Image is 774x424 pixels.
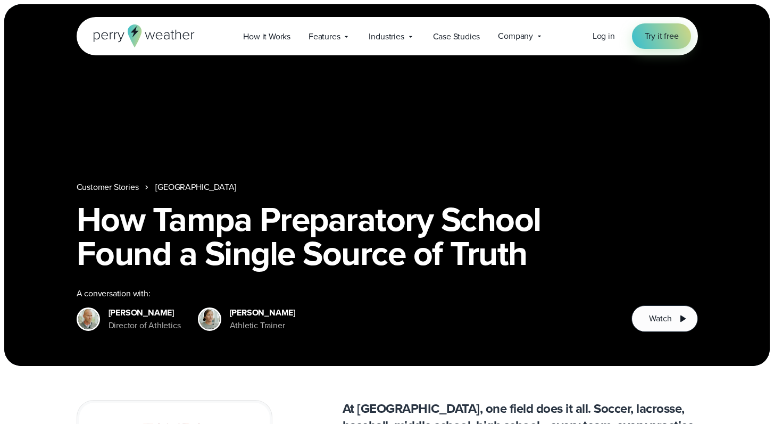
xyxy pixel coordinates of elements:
span: Features [309,30,340,43]
a: Try it free [632,23,692,49]
nav: Breadcrumb [77,181,698,194]
a: Customer Stories [77,181,139,194]
div: [PERSON_NAME] [109,306,181,319]
span: Try it free [645,30,679,43]
a: Case Studies [424,26,489,47]
span: Industries [369,30,404,43]
div: Director of Athletics [109,319,181,332]
div: A conversation with: [77,287,615,300]
div: [PERSON_NAME] [230,306,296,319]
span: Log in [593,30,615,42]
span: Watch [649,312,671,325]
span: Case Studies [433,30,480,43]
button: Watch [631,305,697,332]
div: Athletic Trainer [230,319,296,332]
a: How it Works [234,26,299,47]
h1: How Tampa Preparatory School Found a Single Source of Truth [77,202,698,270]
a: [GEOGRAPHIC_DATA] [155,181,236,194]
img: Sara Wagner, Athletic Trainer [199,309,220,329]
span: Company [498,30,533,43]
img: Chris Lavoie Tampa Prep [78,309,98,329]
span: How it Works [243,30,290,43]
a: Log in [593,30,615,43]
